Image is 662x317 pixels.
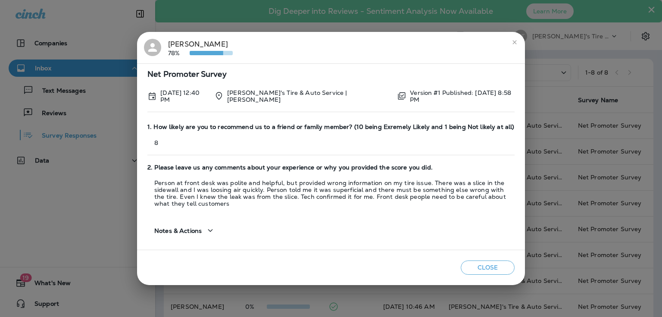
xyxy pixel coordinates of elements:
[147,123,515,131] span: 1. How likely are you to recommend us to a friend or family member? (10 being Exremely Likely and...
[147,139,515,146] p: 8
[410,89,515,103] p: Version #1 Published: [DATE] 8:58 PM
[168,39,233,57] div: [PERSON_NAME]
[461,261,515,275] button: Close
[227,89,390,103] p: [PERSON_NAME]'s Tire & Auto Service | [PERSON_NAME]
[147,218,222,243] button: Notes & Actions
[154,227,202,235] span: Notes & Actions
[147,164,515,171] span: 2. Please leave us any comments about your experience or why you provided the score you did.
[508,35,521,49] button: close
[168,50,190,56] p: 78%
[147,71,515,78] span: Net Promoter Survey
[147,179,515,207] p: Person at front desk was polite and helpful, but provided wrong information on my tire issue. The...
[160,89,207,103] p: Sep 23, 2025 12:40 PM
